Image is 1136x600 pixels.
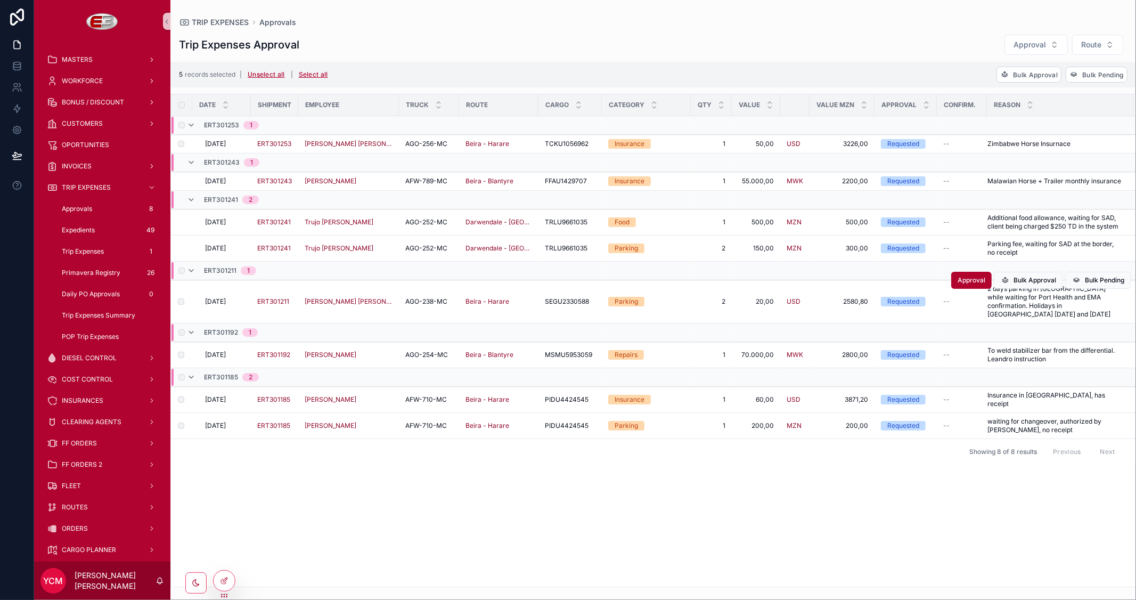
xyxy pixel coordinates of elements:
[615,395,644,404] div: Insurance
[62,418,121,426] span: CLEARING AGENTS
[405,244,447,253] span: AGO-252-MC
[787,395,800,404] a: USD
[881,139,930,149] a: Requested
[204,266,236,275] span: ERT301211
[405,140,453,148] a: AGO-256-MC
[787,297,800,306] a: USD
[816,218,868,226] span: 500,00
[881,244,930,253] a: Requested
[53,199,164,218] a: Approvals8
[697,177,725,185] span: 1
[608,421,684,431] a: Parking
[608,217,684,227] a: Food
[787,177,803,185] a: MWK
[608,395,684,404] a: Insurance
[405,218,453,226] a: AGO-252-MC
[305,395,356,404] a: [PERSON_NAME]
[205,218,226,226] span: [DATE]
[405,351,448,359] span: AGO-254-MC
[40,412,164,432] a: CLEARING AGENTS
[738,395,774,404] span: 60,00
[787,351,803,359] a: MWK
[943,177,950,185] span: --
[40,71,164,91] a: WORKFORCE
[257,395,292,404] a: ERT301185
[465,351,513,359] span: Beira - Blantyre
[987,391,1122,408] span: Insurance in [GEOGRAPHIC_DATA], has receipt
[615,297,638,306] div: Parking
[40,178,164,197] a: TRIP EXPENSES
[204,158,240,167] span: ERT301243
[987,214,1122,231] a: Additional food allowance, waiting for SAD, client being charged $250 TD in the system
[987,140,1070,148] span: Zimbabwe Horse Insurnace
[787,218,803,226] a: MZN
[465,218,532,226] a: Darwendale - [GEOGRAPHIC_DATA]
[465,244,532,253] a: Darwendale - [GEOGRAPHIC_DATA]
[62,311,135,320] span: Trip Expenses Summary
[305,140,393,148] a: [PERSON_NAME] [PERSON_NAME]
[1014,276,1056,285] span: Bulk Approval
[257,140,292,148] a: ERT301253
[1085,276,1124,285] span: Bulk Pending
[615,244,638,253] div: Parking
[816,351,868,359] a: 2800,00
[697,244,725,253] a: 2
[465,177,513,185] span: Beira - Blantyre
[738,177,774,185] span: 55.000,00
[62,183,111,192] span: TRIP EXPENSES
[305,218,373,226] a: Trujo [PERSON_NAME]
[305,244,373,253] a: Trujo [PERSON_NAME]
[697,297,725,306] span: 2
[943,395,980,404] a: --
[305,351,356,359] span: [PERSON_NAME]
[987,285,1122,319] a: 2 days parking in [GEOGRAPHIC_DATA] while waiting for Port Health and EMA confirmation. Holidays ...
[943,140,980,148] a: --
[615,350,638,360] div: Repairs
[62,354,117,362] span: DIESEL CONTROL
[545,297,595,306] a: SEGU2330588
[205,140,244,148] a: [DATE]
[787,140,803,148] a: USD
[943,177,980,185] a: --
[205,177,226,185] span: [DATE]
[257,351,292,359] a: ERT301192
[244,66,289,83] button: Unselect all
[465,140,509,148] span: Beira - Harare
[257,140,291,148] span: ERT301253
[816,140,868,148] a: 3226,00
[887,297,919,306] div: Requested
[62,119,103,128] span: CUSTOMERS
[816,177,868,185] a: 2200,00
[205,421,244,430] a: [DATE]
[545,140,595,148] a: TCKU1056962
[608,176,684,186] a: Insurance
[257,297,289,306] a: ERT301211
[881,297,930,306] a: Requested
[62,269,120,277] span: Primavera Registry
[738,244,774,253] span: 150,00
[465,395,509,404] a: Beira - Harare
[257,395,290,404] span: ERT301185
[887,244,919,253] div: Requested
[305,244,393,253] a: Trujo [PERSON_NAME]
[40,135,164,155] a: OPORTUNITIES
[405,177,447,185] span: AFW-789-MC
[305,177,356,185] span: [PERSON_NAME]
[881,421,930,431] a: Requested
[295,66,332,83] button: Select all
[987,140,1122,148] a: Zimbabwe Horse Insurnace
[53,306,164,325] a: Trip Expenses Summary
[738,297,774,306] a: 20,00
[1082,71,1124,79] span: Bulk Pending
[305,297,393,306] a: [PERSON_NAME] [PERSON_NAME]
[958,276,985,285] span: Approval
